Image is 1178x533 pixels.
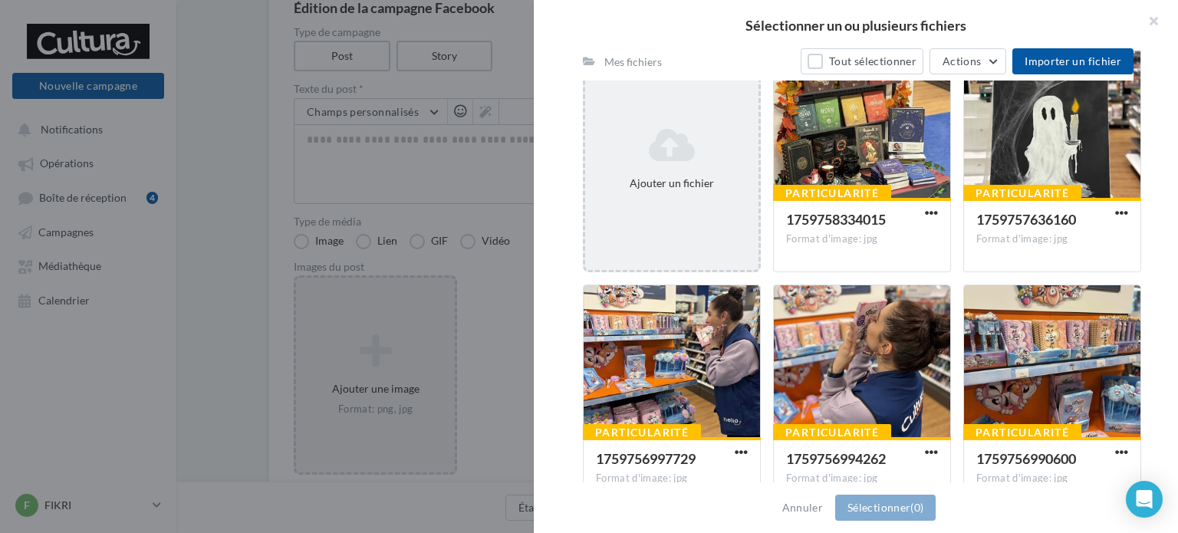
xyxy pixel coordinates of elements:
[910,501,923,514] span: (0)
[801,48,923,74] button: Tout sélectionner
[976,211,1076,228] span: 1759757636160
[1126,481,1163,518] div: Open Intercom Messenger
[976,232,1128,246] div: Format d'image: jpg
[786,472,938,485] div: Format d'image: jpg
[943,54,981,67] span: Actions
[835,495,936,521] button: Sélectionner(0)
[583,424,701,441] div: Particularité
[591,176,752,191] div: Ajouter un fichier
[976,472,1128,485] div: Format d'image: jpg
[776,498,829,517] button: Annuler
[786,450,886,467] span: 1759756994262
[1025,54,1121,67] span: Importer un fichier
[786,211,886,228] span: 1759758334015
[773,424,891,441] div: Particularité
[930,48,1006,74] button: Actions
[604,54,662,70] div: Mes fichiers
[596,450,696,467] span: 1759756997729
[1012,48,1134,74] button: Importer un fichier
[773,185,891,202] div: Particularité
[963,424,1081,441] div: Particularité
[596,472,748,485] div: Format d'image: jpg
[786,232,938,246] div: Format d'image: jpg
[976,450,1076,467] span: 1759756990600
[558,18,1153,32] h2: Sélectionner un ou plusieurs fichiers
[963,185,1081,202] div: Particularité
